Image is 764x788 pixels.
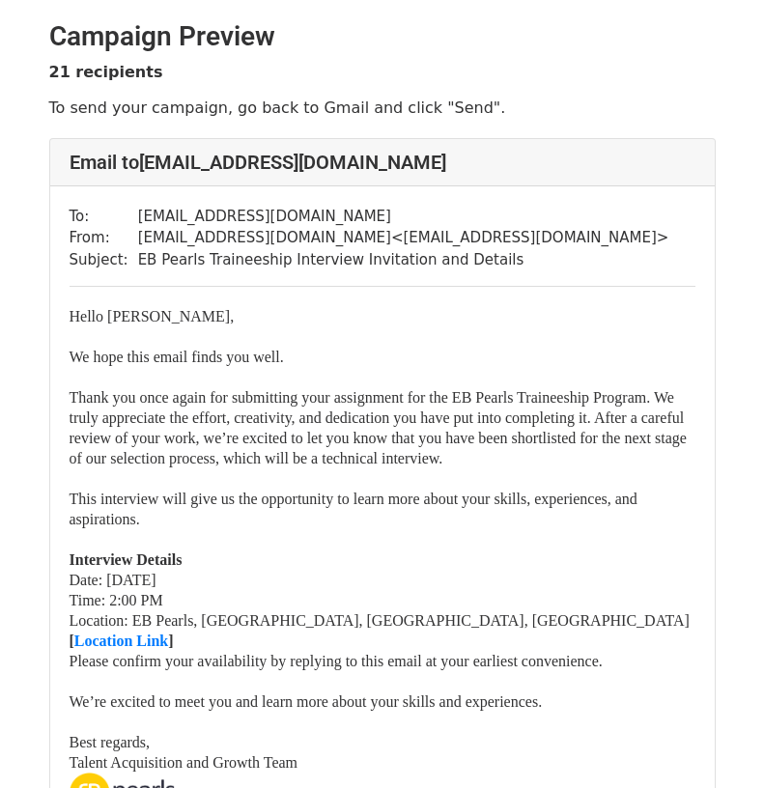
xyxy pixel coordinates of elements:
[70,206,138,228] td: To:
[138,249,669,271] td: EB Pearls Traineeship Interview Invitation and Details
[74,633,168,649] a: Location Link
[70,592,163,608] font: Time: 2:00 PM
[168,633,173,649] strong: ]
[70,612,690,649] font: Location: EB Pearls, [GEOGRAPHIC_DATA], [GEOGRAPHIC_DATA], [GEOGRAPHIC_DATA]
[49,63,163,81] strong: 21 recipients
[70,633,74,649] strong: [
[49,98,716,118] p: To send your campaign, go back to Gmail and click "Send".
[70,693,543,710] font: We’re excited to meet you and learn more about your skills and experiences.
[70,653,603,669] font: Please confirm your availability by replying to this email at your earliest convenience.
[70,734,151,750] font: Best regards,
[70,227,138,249] td: From:
[70,308,235,324] font: Hello [PERSON_NAME]​,
[49,20,716,53] h2: Campaign Preview
[70,349,284,365] font: We hope this email finds you well.
[70,389,687,466] font: Thank you once again for submitting your assignment for the EB Pearls Traineeship Program. We tru...
[70,491,637,527] font: This interview will give us the opportunity to learn more about your skills, experiences, and asp...
[70,572,156,588] font: Date: [DATE]
[70,151,695,174] h4: Email to [EMAIL_ADDRESS][DOMAIN_NAME]
[70,551,183,568] font: Interview Details
[138,227,669,249] td: [EMAIL_ADDRESS][DOMAIN_NAME] < [EMAIL_ADDRESS][DOMAIN_NAME] >
[70,249,138,271] td: Subject:
[70,754,298,771] font: Talent Acquisition and Growth Team
[138,206,669,228] td: [EMAIL_ADDRESS][DOMAIN_NAME]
